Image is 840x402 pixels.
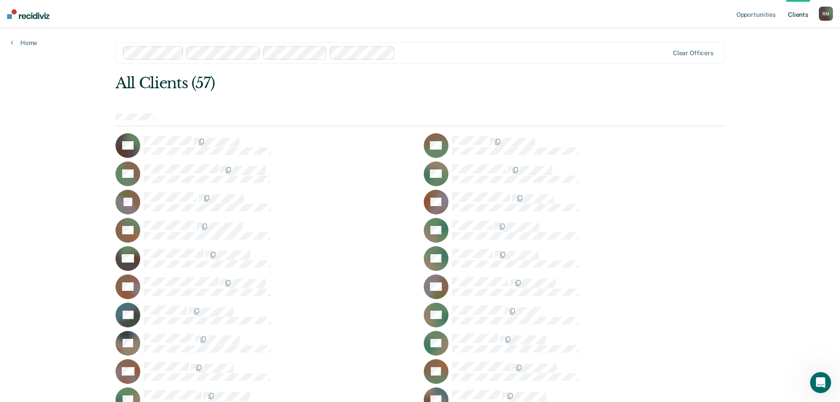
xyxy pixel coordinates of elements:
div: Clear officers [673,49,713,57]
button: RM [819,7,833,21]
a: Home [11,39,37,47]
div: All Clients (57) [116,74,603,92]
iframe: Intercom live chat [810,372,831,393]
div: R M [819,7,833,21]
img: Recidiviz [7,9,49,19]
